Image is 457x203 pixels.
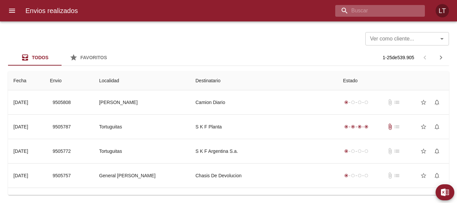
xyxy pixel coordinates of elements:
div: Abrir información de usuario [436,4,449,17]
button: 9505787 [50,121,74,133]
button: Agregar a favoritos [417,144,430,158]
span: No tiene pedido asociado [393,172,400,179]
span: Tiene documentos adjuntos [387,123,393,130]
span: notifications_none [434,172,440,179]
div: Generado [343,99,370,106]
span: radio_button_checked [351,125,355,129]
span: radio_button_checked [358,125,362,129]
span: notifications_none [434,99,440,106]
th: Localidad [94,71,190,90]
span: Pagina siguiente [433,49,449,66]
input: buscar [335,5,414,17]
span: radio_button_checked [344,149,348,153]
td: Chasis De Devolucion [190,164,338,188]
div: [DATE] [13,124,28,129]
button: Activar notificaciones [430,144,444,158]
div: LT [436,4,449,17]
td: S K F Argentina S.a. [190,139,338,163]
button: 9505757 [50,170,74,182]
div: [DATE] [13,173,28,178]
span: No tiene documentos adjuntos [387,148,393,155]
div: Generado [343,172,370,179]
td: Tortuguitas [94,139,190,163]
span: radio_button_unchecked [351,174,355,178]
td: General [PERSON_NAME] [94,164,190,188]
span: radio_button_unchecked [358,174,362,178]
th: Destinatario [190,71,338,90]
span: radio_button_unchecked [358,149,362,153]
span: radio_button_unchecked [364,149,368,153]
button: Exportar Excel [436,184,454,200]
button: Activar notificaciones [430,96,444,109]
span: radio_button_checked [364,125,368,129]
span: star_border [420,172,427,179]
span: radio_button_unchecked [351,149,355,153]
div: [DATE] [13,100,28,105]
button: Activar notificaciones [430,120,444,133]
div: [DATE] [13,148,28,154]
span: Pagina anterior [417,54,433,60]
th: Estado [338,71,449,90]
th: Envio [44,71,94,90]
div: Entregado [343,123,370,130]
span: Todos [32,55,49,60]
p: 1 - 25 de 539.905 [383,54,414,61]
td: [PERSON_NAME] [94,90,190,114]
span: 9505787 [53,123,71,131]
button: Activar notificaciones [430,169,444,182]
th: Fecha [8,71,44,90]
button: 9505772 [50,145,74,158]
button: Agregar a favoritos [417,169,430,182]
span: notifications_none [434,148,440,155]
span: 9505772 [53,147,71,156]
td: Tortuguitas [94,115,190,139]
span: No tiene documentos adjuntos [387,172,393,179]
span: radio_button_checked [344,125,348,129]
button: 9505808 [50,96,74,109]
span: Favoritos [80,55,107,60]
span: radio_button_checked [344,100,348,104]
button: menu [4,3,20,19]
span: radio_button_unchecked [351,100,355,104]
div: Tabs Envios [8,49,115,66]
span: star_border [420,123,427,130]
span: radio_button_unchecked [358,100,362,104]
span: star_border [420,99,427,106]
span: radio_button_unchecked [364,174,368,178]
span: star_border [420,148,427,155]
span: notifications_none [434,123,440,130]
span: No tiene pedido asociado [393,123,400,130]
span: radio_button_unchecked [364,100,368,104]
button: Agregar a favoritos [417,120,430,133]
span: 9505808 [53,98,71,107]
td: S K F Planta [190,115,338,139]
span: No tiene pedido asociado [393,99,400,106]
div: Generado [343,148,370,155]
button: Abrir [437,34,447,43]
span: No tiene documentos adjuntos [387,99,393,106]
button: Agregar a favoritos [417,96,430,109]
h6: Envios realizados [25,5,78,16]
span: No tiene pedido asociado [393,148,400,155]
td: Camion Diario [190,90,338,114]
span: radio_button_checked [344,174,348,178]
span: 9505757 [53,172,71,180]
